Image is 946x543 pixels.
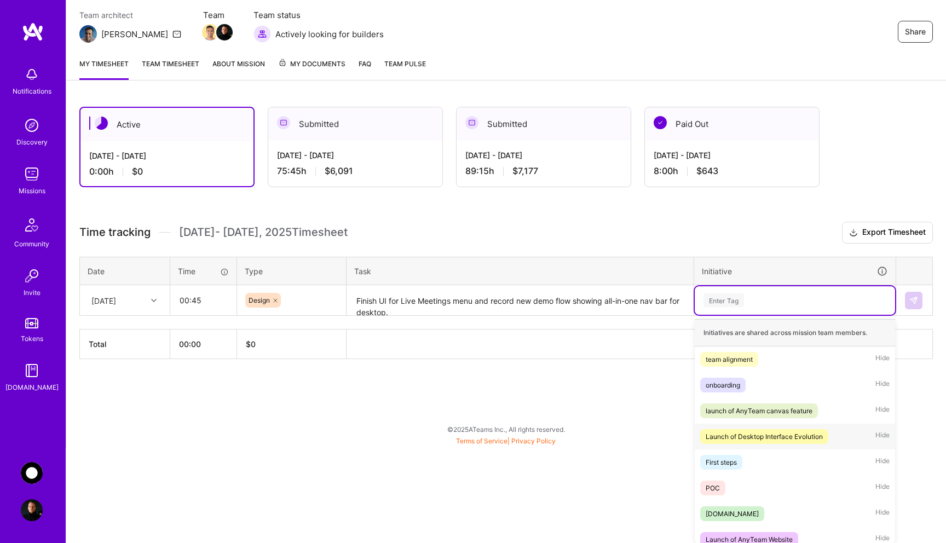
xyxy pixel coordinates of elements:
a: Team timesheet [142,58,199,80]
img: Team Architect [79,25,97,43]
div: Active [80,108,253,141]
img: Submit [909,296,918,305]
a: Terms of Service [456,437,507,445]
div: Missions [19,185,45,197]
a: About Mission [212,58,265,80]
th: Type [237,257,347,285]
div: POC [706,482,720,494]
img: teamwork [21,163,43,185]
th: 00:00 [170,330,237,359]
div: Launch of Desktop Interface Evolution [706,431,823,442]
span: Hide [875,506,890,521]
span: [DATE] - [DATE] , 2025 Timesheet [179,226,348,239]
div: [DATE] [91,294,116,306]
a: Team Member Avatar [203,23,217,42]
div: Submitted [457,107,631,141]
span: Team status [253,9,384,21]
a: User Avatar [18,499,45,521]
img: Paid Out [654,116,667,129]
img: Team Member Avatar [216,24,233,41]
div: [DATE] - [DATE] [465,149,622,161]
div: Discovery [16,136,48,148]
span: Design [249,296,270,304]
span: Hide [875,378,890,392]
a: AnyTeam: Team for AI-Powered Sales Platform [18,462,45,484]
img: AnyTeam: Team for AI-Powered Sales Platform [21,462,43,484]
th: Task [347,257,694,285]
img: Community [19,212,45,238]
img: Active [95,117,108,130]
span: Hide [875,352,890,367]
img: User Avatar [21,499,43,521]
i: icon Download [849,227,858,239]
span: Share [905,26,926,37]
div: Notifications [13,85,51,97]
th: Date [80,257,170,285]
div: Community [14,238,49,250]
button: Export Timesheet [842,222,933,244]
div: [PERSON_NAME] [101,28,168,40]
div: Submitted [268,107,442,141]
div: launch of AnyTeam canvas feature [706,405,812,417]
div: Time [178,265,229,277]
div: Initiative [702,265,888,278]
span: Hide [875,429,890,444]
img: Submitted [277,116,290,129]
span: $0 [132,166,143,177]
span: Hide [875,455,890,470]
span: $643 [696,165,718,177]
a: My timesheet [79,58,129,80]
div: team alignment [706,354,753,365]
div: [DATE] - [DATE] [89,150,245,161]
a: My Documents [278,58,345,80]
span: Hide [875,481,890,495]
div: Enter Tag [703,292,744,309]
div: [DATE] - [DATE] [277,149,434,161]
div: Initiatives are shared across mission team members. [695,319,895,346]
div: [DOMAIN_NAME] [5,382,59,393]
img: Invite [21,265,43,287]
img: Submitted [465,116,478,129]
div: © 2025 ATeams Inc., All rights reserved. [66,415,946,443]
a: FAQ [359,58,371,80]
textarea: Finish UI for Live Meetings menu and record new demo flow showing all-in-one nav bar for desktop. [348,286,693,315]
th: Total [80,330,170,359]
div: 8:00 h [654,165,810,177]
div: Tokens [21,333,43,344]
span: Team [203,9,232,21]
div: [DATE] - [DATE] [654,149,810,161]
div: onboarding [706,379,740,391]
span: Time tracking [79,226,151,239]
img: bell [21,63,43,85]
span: $7,177 [512,165,538,177]
img: guide book [21,360,43,382]
span: | [456,437,556,445]
img: logo [22,22,44,42]
button: Share [898,21,933,43]
div: 0:00 h [89,166,245,177]
div: Paid Out [645,107,819,141]
img: Actively looking for builders [253,25,271,43]
span: Hide [875,403,890,418]
input: HH:MM [171,286,236,315]
span: My Documents [278,58,345,70]
span: $6,091 [325,165,353,177]
span: Actively looking for builders [275,28,384,40]
span: Team architect [79,9,181,21]
i: icon Chevron [151,298,157,303]
div: [DOMAIN_NAME] [706,508,759,519]
div: First steps [706,457,737,468]
a: Team Member Avatar [217,23,232,42]
span: Team Pulse [384,60,426,68]
a: Privacy Policy [511,437,556,445]
img: Team Member Avatar [202,24,218,41]
div: Invite [24,287,41,298]
a: Team Pulse [384,58,426,80]
div: 89:15 h [465,165,622,177]
img: discovery [21,114,43,136]
div: 75:45 h [277,165,434,177]
i: icon Mail [172,30,181,38]
img: tokens [25,318,38,328]
span: $ 0 [246,339,256,349]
